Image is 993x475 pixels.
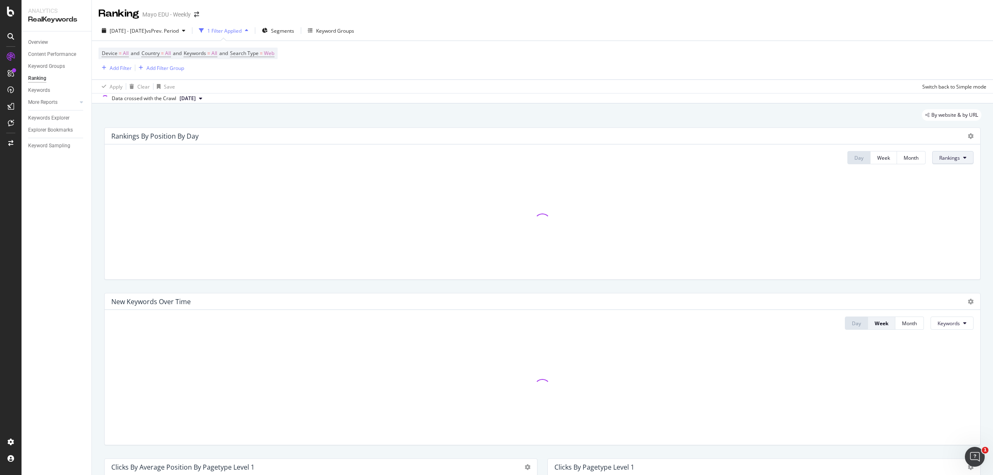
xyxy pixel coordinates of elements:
[111,297,191,306] div: New Keywords Over Time
[28,7,85,15] div: Analytics
[28,142,70,150] div: Keyword Sampling
[142,50,160,57] span: Country
[904,154,919,161] div: Month
[28,38,86,47] a: Overview
[28,114,86,122] a: Keywords Explorer
[28,126,86,134] a: Explorer Bookmarks
[123,48,129,59] span: All
[196,24,252,37] button: 1 Filter Applied
[111,463,254,471] div: Clicks By Average Position by pagetype Level 1
[184,50,206,57] span: Keywords
[28,126,73,134] div: Explorer Bookmarks
[154,80,175,93] button: Save
[28,50,86,59] a: Content Performance
[919,80,986,93] button: Switch back to Simple mode
[554,463,634,471] div: Clicks by pagetype Level 1
[137,83,150,90] div: Clear
[271,27,294,34] span: Segments
[207,50,210,57] span: =
[28,62,86,71] a: Keyword Groups
[28,38,48,47] div: Overview
[982,447,988,453] span: 1
[112,95,176,102] div: Data crossed with the Crawl
[28,74,46,83] div: Ranking
[98,24,189,37] button: [DATE] - [DATE]vsPrev. Period
[875,320,888,327] div: Week
[102,50,118,57] span: Device
[939,154,960,161] span: Rankings
[847,151,871,164] button: Day
[932,151,974,164] button: Rankings
[868,317,895,330] button: Week
[28,86,50,95] div: Keywords
[180,95,196,102] span: 2024 Jul. 28th
[854,154,863,161] div: Day
[922,83,986,90] div: Switch back to Simple mode
[135,63,184,73] button: Add Filter Group
[110,65,132,72] div: Add Filter
[98,80,122,93] button: Apply
[922,109,981,121] div: legacy label
[119,50,122,57] span: =
[28,98,77,107] a: More Reports
[194,12,199,17] div: arrow-right-arrow-left
[219,50,228,57] span: and
[28,62,65,71] div: Keyword Groups
[98,7,139,21] div: Ranking
[110,27,146,34] span: [DATE] - [DATE]
[871,151,897,164] button: Week
[264,48,274,59] span: Web
[931,317,974,330] button: Keywords
[161,50,164,57] span: =
[931,113,978,118] span: By website & by URL
[165,48,171,59] span: All
[852,320,861,327] div: Day
[98,63,132,73] button: Add Filter
[110,83,122,90] div: Apply
[211,48,217,59] span: All
[111,132,199,140] div: Rankings By Position By Day
[146,27,179,34] span: vs Prev. Period
[28,15,85,24] div: RealKeywords
[897,151,926,164] button: Month
[28,74,86,83] a: Ranking
[316,27,354,34] div: Keyword Groups
[164,83,175,90] div: Save
[28,142,86,150] a: Keyword Sampling
[142,10,191,19] div: Mayo EDU - Weekly
[173,50,182,57] span: and
[131,50,139,57] span: and
[259,24,297,37] button: Segments
[902,320,917,327] div: Month
[895,317,924,330] button: Month
[28,98,58,107] div: More Reports
[260,50,263,57] span: =
[28,114,70,122] div: Keywords Explorer
[28,86,86,95] a: Keywords
[207,27,242,34] div: 1 Filter Applied
[230,50,259,57] span: Search Type
[126,80,150,93] button: Clear
[938,320,960,327] span: Keywords
[176,94,206,103] button: [DATE]
[28,50,76,59] div: Content Performance
[146,65,184,72] div: Add Filter Group
[305,24,357,37] button: Keyword Groups
[877,154,890,161] div: Week
[845,317,868,330] button: Day
[965,447,985,467] iframe: Intercom live chat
